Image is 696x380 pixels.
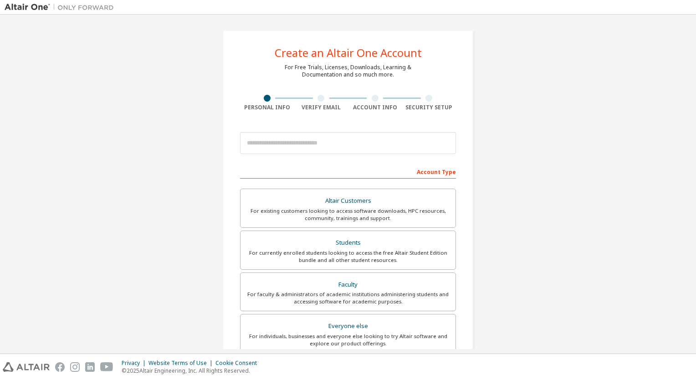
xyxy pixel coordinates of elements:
div: Account Type [240,164,456,179]
img: facebook.svg [55,362,65,372]
div: For individuals, businesses and everyone else looking to try Altair software and explore our prod... [246,333,450,347]
div: Verify Email [294,104,348,111]
div: Account Info [348,104,402,111]
p: © 2025 Altair Engineering, Inc. All Rights Reserved. [122,367,262,375]
div: Security Setup [402,104,456,111]
div: For Free Trials, Licenses, Downloads, Learning & Documentation and so much more. [285,64,411,78]
div: For faculty & administrators of academic institutions administering students and accessing softwa... [246,291,450,305]
img: linkedin.svg [85,362,95,372]
img: instagram.svg [70,362,80,372]
img: altair_logo.svg [3,362,50,372]
div: Create an Altair One Account [275,47,422,58]
div: Altair Customers [246,195,450,207]
div: Everyone else [246,320,450,333]
div: Personal Info [240,104,294,111]
div: Students [246,236,450,249]
div: For currently enrolled students looking to access the free Altair Student Edition bundle and all ... [246,249,450,264]
div: For existing customers looking to access software downloads, HPC resources, community, trainings ... [246,207,450,222]
div: Website Terms of Use [148,359,215,367]
img: youtube.svg [100,362,113,372]
div: Cookie Consent [215,359,262,367]
div: Faculty [246,278,450,291]
div: Privacy [122,359,148,367]
img: Altair One [5,3,118,12]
